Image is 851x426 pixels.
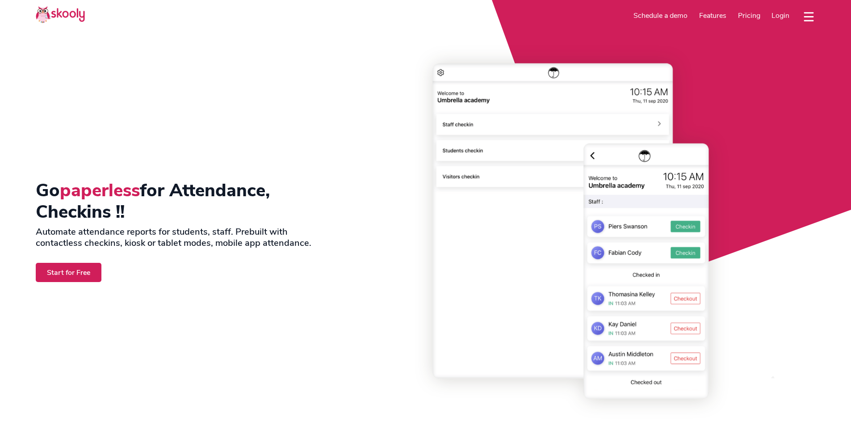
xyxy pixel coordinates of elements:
h2: Automate attendance reports for students, staff. Prebuilt with contactless checkins, kiosk or tab... [36,226,333,249]
a: Login [766,8,795,23]
span: Login [771,11,789,21]
button: dropdown menu [802,6,815,27]
span: paperless [60,178,140,202]
img: Student Attendance Management Software & App - <span class='notranslate'>Skooly | Try for Free [348,54,815,409]
a: Pricing [732,8,766,23]
img: Skooly [36,6,85,23]
span: Pricing [738,11,760,21]
h1: Go for Attendance, Checkins !! [36,180,333,223]
a: Schedule a demo [628,8,694,23]
a: Features [693,8,732,23]
a: Start for Free [36,263,101,282]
